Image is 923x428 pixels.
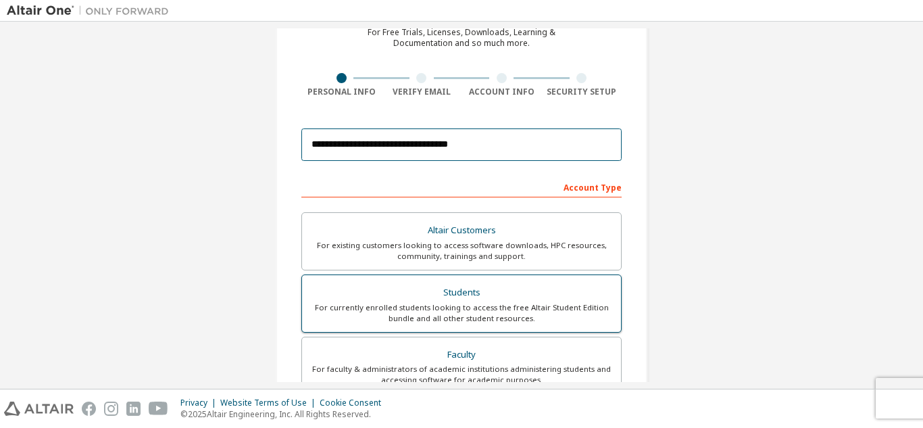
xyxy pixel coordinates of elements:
img: linkedin.svg [126,402,141,416]
img: altair_logo.svg [4,402,74,416]
div: Website Terms of Use [220,398,320,408]
div: Cookie Consent [320,398,389,408]
img: facebook.svg [82,402,96,416]
div: Account Type [301,176,622,197]
div: Faculty [310,346,613,364]
p: © 2025 Altair Engineering, Inc. All Rights Reserved. [180,408,389,420]
div: Personal Info [301,87,382,97]
div: Altair Customers [310,221,613,240]
div: For currently enrolled students looking to access the free Altair Student Edition bundle and all ... [310,302,613,324]
img: youtube.svg [149,402,168,416]
div: For existing customers looking to access software downloads, HPC resources, community, trainings ... [310,240,613,262]
div: Verify Email [382,87,462,97]
div: Privacy [180,398,220,408]
div: For faculty & administrators of academic institutions administering students and accessing softwa... [310,364,613,385]
div: For Free Trials, Licenses, Downloads, Learning & Documentation and so much more. [368,27,555,49]
div: Students [310,283,613,302]
img: instagram.svg [104,402,118,416]
div: Account Info [461,87,542,97]
div: Security Setup [542,87,622,97]
img: Altair One [7,4,176,18]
